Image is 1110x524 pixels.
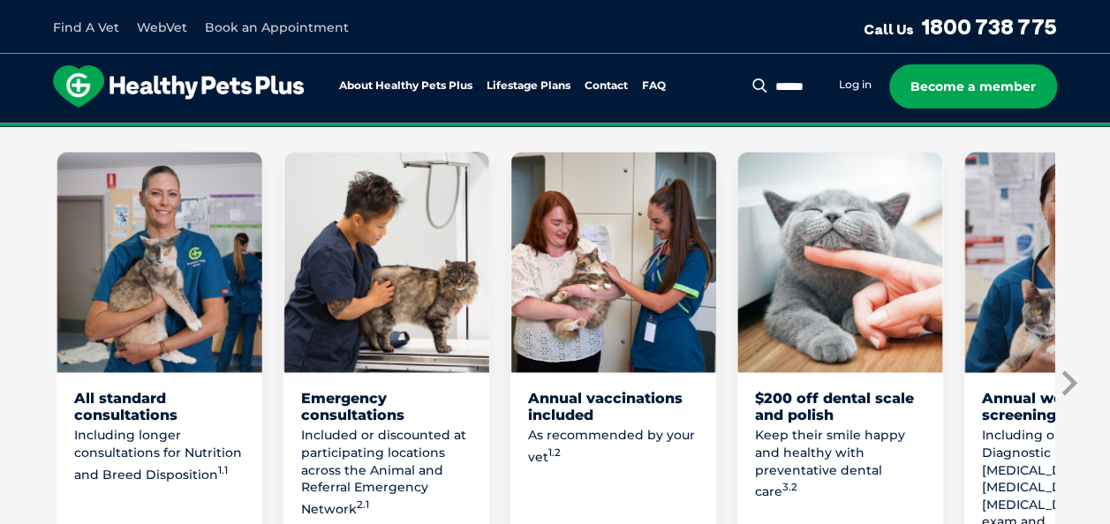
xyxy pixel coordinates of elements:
[137,19,187,35] a: WebVet
[339,80,472,92] a: About Healthy Pets Plus
[528,427,698,466] p: As recommended by your vet
[53,65,304,108] img: hpp-logo
[755,427,925,500] p: Keep their smile happy and healthy with preventative dental care
[301,427,472,518] p: Included or discounted at participating locations across the Animal and Referral Emergency Network
[1054,370,1081,396] button: Next slide
[225,124,885,139] span: Proactive, preventative wellness program designed to keep your pet healthier and happier for longer
[642,80,666,92] a: FAQ
[585,80,628,92] a: Contact
[889,64,1057,109] a: Become a member
[357,498,369,511] sup: 2.1
[864,13,1057,40] a: Call Us1800 738 775
[548,446,561,459] sup: 1.2
[487,80,570,92] a: Lifestage Plans
[218,464,228,476] sup: 1.1
[74,390,245,423] div: All standard consultations
[782,481,797,493] sup: 3.2
[839,78,872,92] a: Log in
[749,77,771,94] button: Search
[864,20,914,38] span: Call Us
[755,390,925,423] div: $200 off dental scale and polish
[53,19,119,35] a: Find A Vet
[528,390,698,423] div: Annual vaccinations included
[205,19,349,35] a: Book an Appointment
[301,390,472,423] div: Emergency consultations
[74,427,245,483] p: Including longer consultations for Nutrition and Breed Disposition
